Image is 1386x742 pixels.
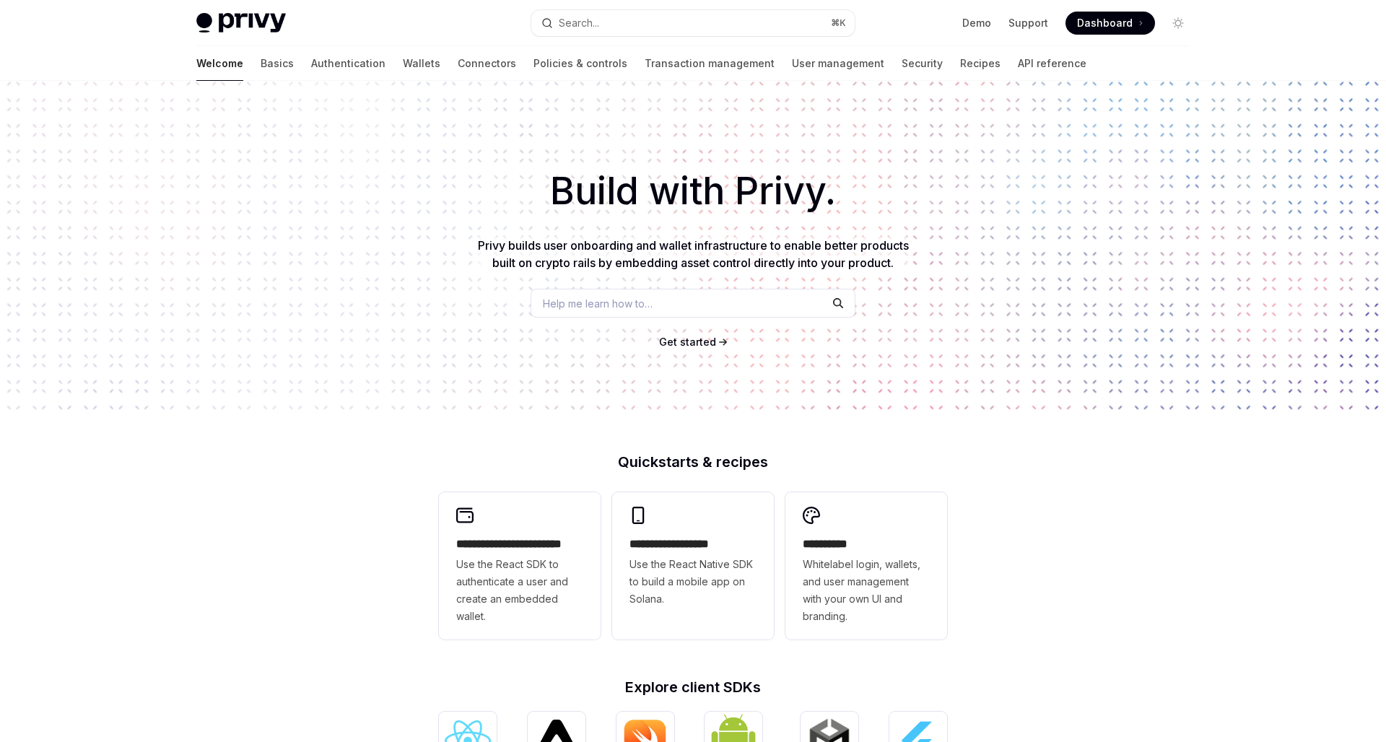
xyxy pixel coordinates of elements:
a: Wallets [403,46,440,81]
a: Get started [659,335,716,349]
img: light logo [196,13,286,33]
span: Use the React Native SDK to build a mobile app on Solana. [629,556,757,608]
h2: Explore client SDKs [439,680,947,694]
a: User management [792,46,884,81]
span: ⌘ K [831,17,846,29]
a: Welcome [196,46,243,81]
span: Whitelabel login, wallets, and user management with your own UI and branding. [803,556,930,625]
button: Toggle dark mode [1167,12,1190,35]
a: Demo [962,16,991,30]
a: Recipes [960,46,1001,81]
a: Basics [261,46,294,81]
span: Dashboard [1077,16,1133,30]
span: Use the React SDK to authenticate a user and create an embedded wallet. [456,556,583,625]
span: Help me learn how to… [543,296,653,311]
a: **** *****Whitelabel login, wallets, and user management with your own UI and branding. [785,492,947,640]
a: Policies & controls [533,46,627,81]
h1: Build with Privy. [23,163,1363,219]
a: Transaction management [645,46,775,81]
span: Get started [659,336,716,348]
button: Search...⌘K [531,10,855,36]
span: Privy builds user onboarding and wallet infrastructure to enable better products built on crypto ... [478,238,909,270]
a: Support [1008,16,1048,30]
a: Connectors [458,46,516,81]
h2: Quickstarts & recipes [439,455,947,469]
a: **** **** **** ***Use the React Native SDK to build a mobile app on Solana. [612,492,774,640]
div: Search... [559,14,599,32]
a: API reference [1018,46,1086,81]
a: Dashboard [1065,12,1155,35]
a: Authentication [311,46,385,81]
a: Security [902,46,943,81]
